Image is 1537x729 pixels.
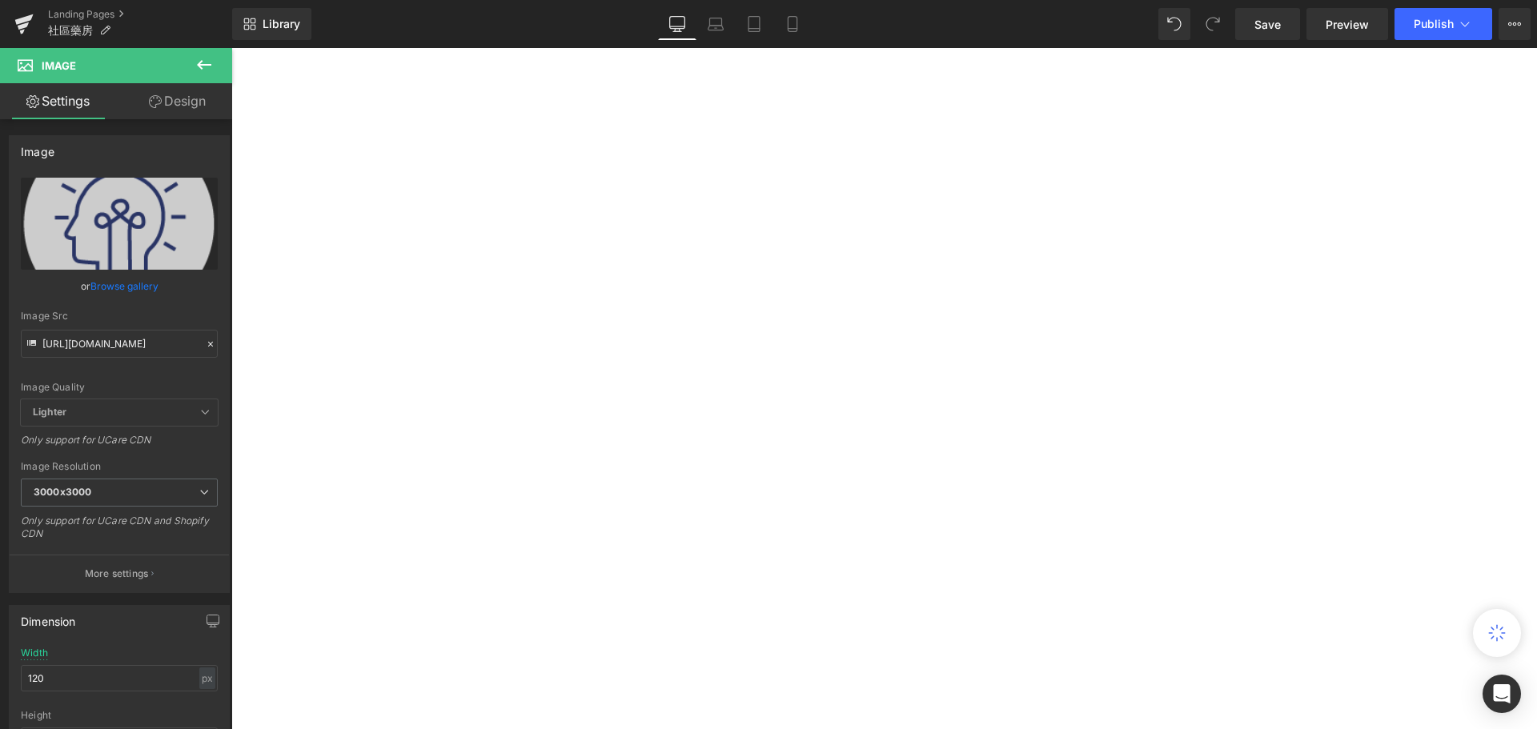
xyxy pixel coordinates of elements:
a: Browse gallery [90,272,159,300]
div: Width [21,647,48,659]
div: Only support for UCare CDN and Shopify CDN [21,515,218,551]
div: Image Quality [21,382,218,393]
a: Tablet [735,8,773,40]
div: px [199,667,215,689]
a: Mobile [773,8,812,40]
a: Preview [1306,8,1388,40]
span: 社區藥房 [48,24,93,37]
button: More settings [10,555,229,592]
a: Desktop [658,8,696,40]
div: Image Src [21,310,218,322]
div: Only support for UCare CDN [21,434,218,457]
div: Image Resolution [21,461,218,472]
div: or [21,278,218,294]
button: Redo [1197,8,1229,40]
button: More [1499,8,1531,40]
span: Preview [1326,16,1369,33]
input: Link [21,330,218,358]
button: Undo [1158,8,1190,40]
input: auto [21,665,218,691]
b: Lighter [33,406,66,418]
span: Save [1254,16,1281,33]
a: Landing Pages [48,8,232,21]
span: Publish [1414,18,1454,30]
div: Dimension [21,606,76,628]
span: Library [263,17,300,31]
div: Height [21,710,218,721]
b: 3000x3000 [34,486,91,498]
a: Design [119,83,235,119]
span: Image [42,59,76,72]
a: Laptop [696,8,735,40]
div: Open Intercom Messenger [1483,675,1521,713]
div: Image [21,136,54,158]
button: Publish [1395,8,1492,40]
p: More settings [85,567,149,581]
a: New Library [232,8,311,40]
